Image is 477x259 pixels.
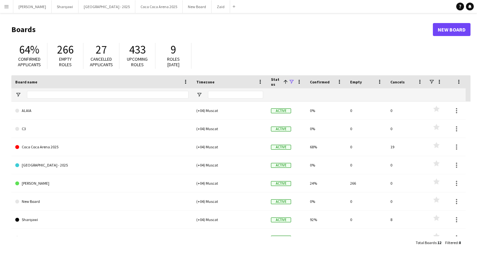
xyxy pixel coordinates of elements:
div: (+04) Muscat [192,229,267,247]
input: Board name Filter Input [27,91,189,99]
button: [PERSON_NAME] [13,0,52,13]
a: Sharqawi [15,211,189,229]
div: 0 [386,192,427,210]
h1: Boards [11,25,433,34]
span: Active [271,163,291,168]
span: Cancels [390,80,405,84]
div: 0 [346,120,386,138]
span: Active [271,199,291,204]
div: 0 [346,156,386,174]
span: Upcoming roles [127,56,148,68]
span: Active [271,181,291,186]
span: 266 [57,43,74,57]
span: 64% [19,43,39,57]
span: Active [271,127,291,131]
button: Coca Coca Arena 2025 [135,0,183,13]
div: : [445,236,461,249]
div: 19 [386,138,427,156]
div: 0% [306,102,346,119]
div: (+04) Muscat [192,192,267,210]
div: 0% [306,192,346,210]
div: 0 [386,229,427,247]
span: 9 [171,43,176,57]
span: Active [271,217,291,222]
div: (+04) Muscat [192,102,267,119]
div: 0 [346,102,386,119]
span: Total Boards [416,240,436,245]
span: Roles [DATE] [167,56,180,68]
div: 97% [306,229,346,247]
span: Status [271,77,281,87]
button: New Board [183,0,212,13]
div: 0 [386,174,427,192]
span: Active [271,236,291,240]
div: 0 [386,102,427,119]
span: Confirmed applicants [18,56,41,68]
a: [GEOGRAPHIC_DATA] - 2025 [15,156,189,174]
div: 0 [346,229,386,247]
a: [PERSON_NAME] [15,174,189,192]
button: Open Filter Menu [15,92,21,98]
span: 12 [437,240,441,245]
input: Timezone Filter Input [208,91,263,99]
div: (+04) Muscat [192,211,267,228]
span: 433 [129,43,146,57]
span: Active [271,108,291,113]
a: ALAIA [15,102,189,120]
span: Empty roles [59,56,72,68]
div: : [416,236,441,249]
span: Cancelled applicants [90,56,113,68]
button: [GEOGRAPHIC_DATA] - 2025 [79,0,135,13]
div: (+04) Muscat [192,138,267,156]
a: Zaid [15,229,189,247]
div: 0% [306,156,346,174]
span: Empty [350,80,362,84]
span: 27 [96,43,107,57]
div: (+04) Muscat [192,174,267,192]
div: 0 [386,156,427,174]
div: 0 [346,192,386,210]
span: Active [271,145,291,150]
div: (+04) Muscat [192,120,267,138]
span: Confirmed [310,80,330,84]
span: Filtered [445,240,458,245]
div: 24% [306,174,346,192]
div: 8 [386,211,427,228]
a: Coca Coca Arena 2025 [15,138,189,156]
a: C3 [15,120,189,138]
div: 0 [346,138,386,156]
button: Open Filter Menu [196,92,202,98]
div: 68% [306,138,346,156]
span: Timezone [196,80,214,84]
span: Board name [15,80,37,84]
div: 92% [306,211,346,228]
a: New Board [433,23,471,36]
div: 0 [386,120,427,138]
div: 0% [306,120,346,138]
div: 266 [346,174,386,192]
a: New Board [15,192,189,211]
div: (+04) Muscat [192,156,267,174]
span: 8 [459,240,461,245]
div: 0 [346,211,386,228]
button: Zaid [212,0,230,13]
button: Sharqawi [52,0,79,13]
